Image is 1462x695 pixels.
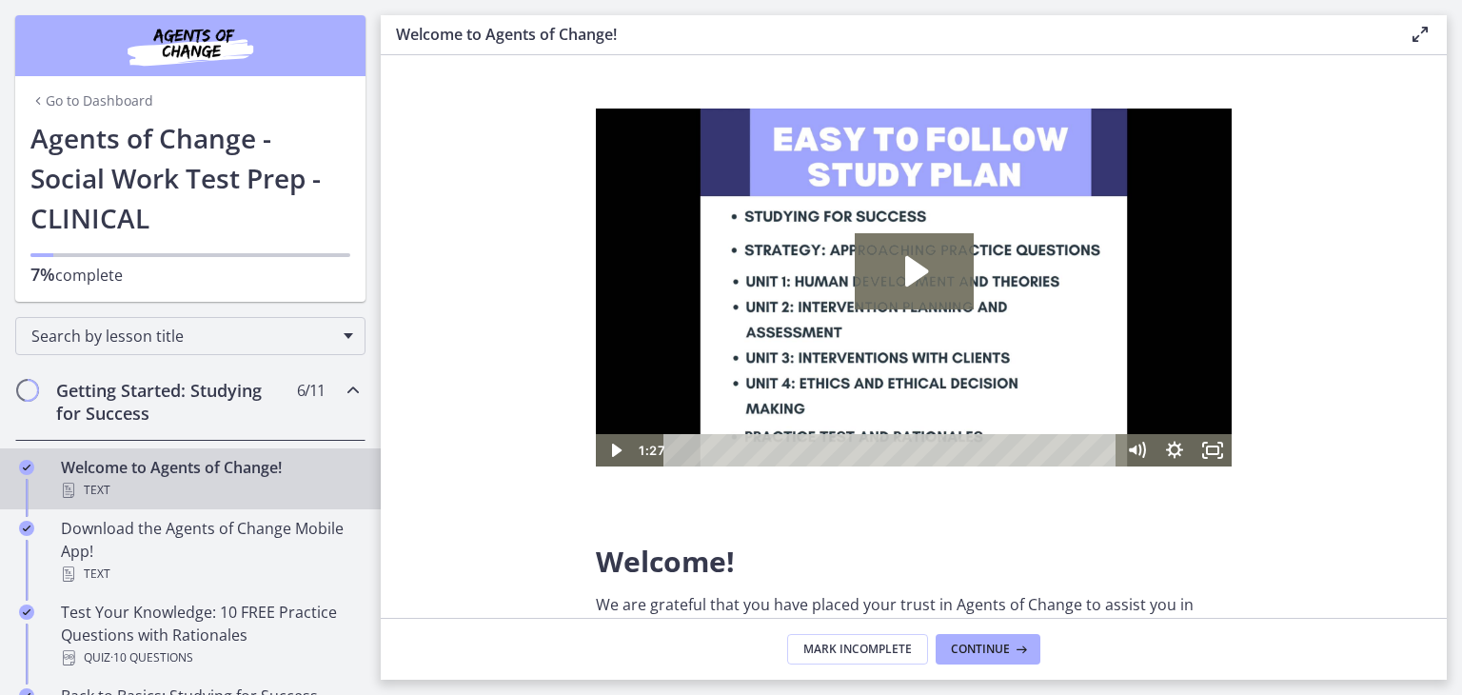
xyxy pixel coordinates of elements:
span: Search by lesson title [31,326,334,347]
div: Search by lesson title [15,317,365,355]
i: Completed [19,460,34,475]
button: Play Video: c1o6hcmjueu5qasqsu00.mp4 [259,125,378,201]
div: Playbar [82,326,512,358]
p: We are grateful that you have placed your trust in Agents of Change to assist you in preparing fo... [596,593,1232,662]
h1: Agents of Change - Social Work Test Prep - CLINICAL [30,118,350,238]
div: Welcome to Agents of Change! [61,456,358,502]
button: Mute [522,326,560,358]
h3: Welcome to Agents of Change! [396,23,1378,46]
div: Download the Agents of Change Mobile App! [61,517,358,586]
span: 7% [30,263,55,286]
span: Mark Incomplete [803,642,912,657]
button: Show settings menu [560,326,598,358]
button: Continue [936,634,1040,665]
span: Continue [951,642,1010,657]
a: Go to Dashboard [30,91,153,110]
i: Completed [19,605,34,620]
span: Welcome! [596,542,735,581]
h2: Getting Started: Studying for Success [56,379,288,425]
span: 6 / 11 [297,379,325,402]
div: Quiz [61,646,358,669]
button: Mark Incomplete [787,634,928,665]
img: Agents of Change [76,23,305,69]
i: Completed [19,521,34,536]
div: Test Your Knowledge: 10 FREE Practice Questions with Rationales [61,601,358,669]
div: Text [61,563,358,586]
p: complete [30,263,350,287]
div: Text [61,479,358,502]
span: · 10 Questions [110,646,193,669]
button: Fullscreen [598,326,636,358]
